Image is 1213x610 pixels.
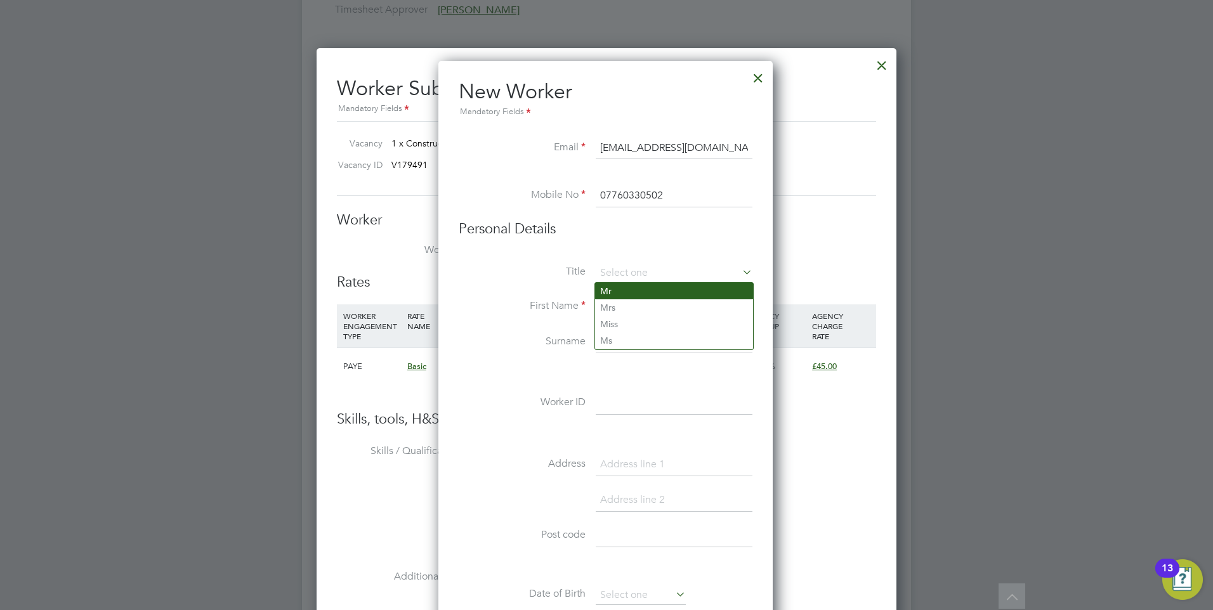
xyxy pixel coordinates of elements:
li: Ms [595,332,753,349]
span: V179491 [391,159,428,171]
label: Vacancy [332,138,383,149]
h2: New Worker [459,79,752,119]
label: First Name [459,299,586,313]
span: 1 x Construction Lecturer Brickla… [391,138,531,149]
h3: Rates [337,273,876,292]
label: Skills / Qualifications [337,445,464,458]
label: Worker [337,243,464,257]
div: Mandatory Fields [459,105,752,119]
label: Worker ID [459,396,586,409]
li: Mrs [595,299,753,316]
li: Mr [595,283,753,299]
input: Select one [596,586,686,605]
div: WORKER ENGAGEMENT TYPE [340,304,404,347]
h3: Worker [337,211,876,230]
div: AGENCY MARKUP [745,304,809,337]
label: Email [459,141,586,154]
h3: Skills, tools, H&S [337,410,876,429]
input: Address line 2 [596,489,752,512]
li: Miss [595,316,753,332]
button: Open Resource Center, 13 new notifications [1162,559,1203,600]
label: Title [459,265,586,278]
h2: Worker Submission [337,66,876,116]
label: Address [459,457,586,470]
div: PAYE [340,348,404,385]
label: Date of Birth [459,587,586,600]
label: Tools [337,507,464,521]
div: RATE NAME [404,304,489,337]
div: 13 [1162,568,1173,585]
input: Address line 1 [596,453,752,476]
div: Mandatory Fields [337,102,876,116]
label: Additional H&S [337,570,464,583]
h3: Personal Details [459,220,752,238]
span: Basic [407,361,426,372]
label: Mobile No [459,188,586,202]
span: £45.00 [812,361,837,372]
label: Surname [459,335,586,348]
div: AGENCY CHARGE RATE [809,304,873,347]
label: Vacancy ID [332,159,383,171]
label: Post code [459,528,586,542]
input: Select one [596,264,752,283]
